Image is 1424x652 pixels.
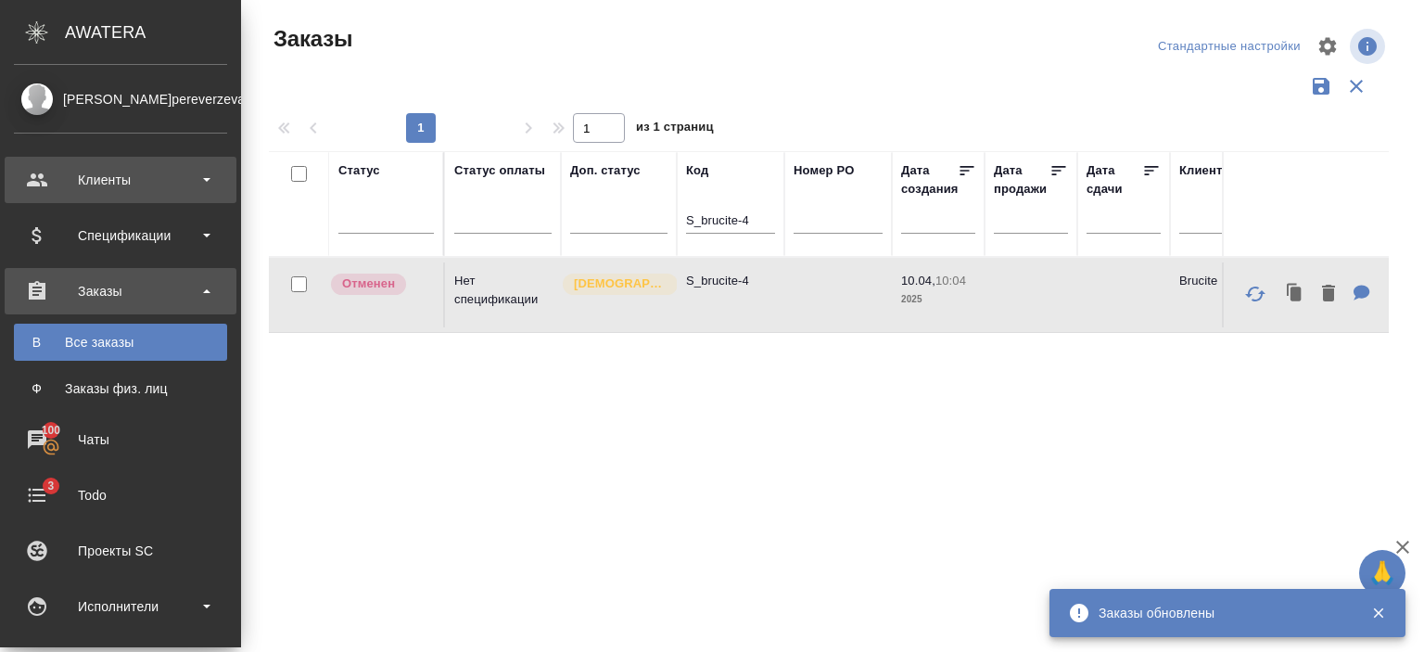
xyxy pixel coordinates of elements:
div: Todo [14,481,227,509]
div: AWATERA [65,14,241,51]
button: Обновить [1233,272,1278,316]
td: Нет спецификации [445,262,561,327]
span: Настроить таблицу [1305,24,1350,69]
a: 100Чаты [5,416,236,463]
button: Удалить [1313,275,1344,313]
p: 10.04, [901,274,935,288]
div: Все заказы [23,333,218,352]
div: Спецификации [14,222,227,249]
span: 🙏 [1367,554,1398,593]
button: Сбросить фильтры [1339,69,1374,104]
p: S_brucite-4 [686,272,775,290]
div: Клиент [1179,161,1222,180]
div: Код [686,161,708,180]
div: Статус оплаты [454,161,545,180]
div: Дата сдачи [1087,161,1142,198]
span: Посмотреть информацию [1350,29,1389,64]
p: Отменен [342,275,395,293]
button: 🙏 [1359,550,1405,596]
p: [DEMOGRAPHIC_DATA] [574,275,667,293]
div: Статус [338,161,380,180]
button: Клонировать [1278,275,1313,313]
div: Выставляет КМ после отмены со стороны клиента. Если уже после запуска – КМ пишет ПМу про отмену, ... [329,272,434,297]
span: 3 [36,477,65,495]
button: Закрыть [1359,605,1397,621]
div: split button [1153,32,1305,61]
a: ФЗаказы физ. лиц [14,370,227,407]
div: Исполнители [14,593,227,620]
span: из 1 страниц [636,116,714,143]
div: Проекты SC [14,537,227,565]
div: Номер PO [794,161,854,180]
div: Заказы физ. лиц [23,379,218,398]
a: Проекты SC [5,528,236,574]
div: Выставляется автоматически для первых 3 заказов нового контактного лица. Особое внимание [561,272,667,297]
div: Дата создания [901,161,958,198]
p: 2025 [901,290,975,309]
div: Клиенты [14,166,227,194]
div: Чаты [14,426,227,454]
p: 10:04 [935,274,966,288]
span: Заказы [269,24,352,54]
p: Brucite [1179,272,1268,290]
a: ВВсе заказы [14,324,227,361]
div: Дата продажи [994,161,1049,198]
a: 3Todo [5,472,236,518]
div: Заказы обновлены [1099,604,1343,622]
button: Сохранить фильтры [1303,69,1339,104]
div: [PERSON_NAME]pereverzeva [14,89,227,109]
span: 100 [31,421,72,440]
div: Доп. статус [570,161,641,180]
div: Заказы [14,277,227,305]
